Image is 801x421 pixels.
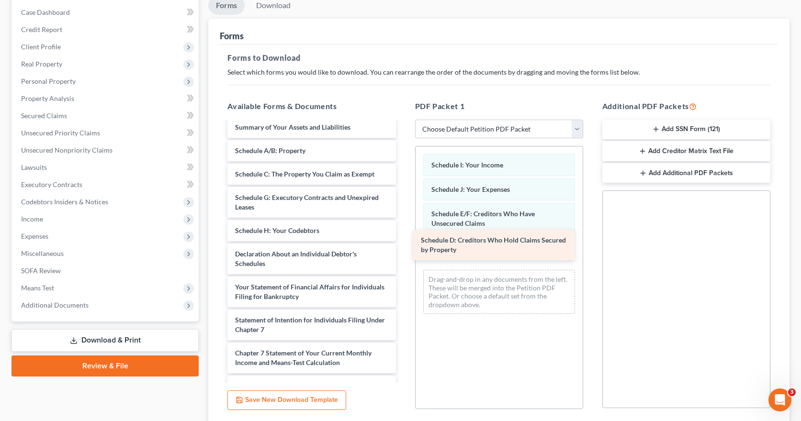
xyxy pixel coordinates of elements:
[431,185,510,193] span: Schedule J: Your Expenses
[21,249,64,257] span: Miscellaneous
[788,388,796,396] span: 3
[235,349,372,366] span: Chapter 7 Statement of Your Current Monthly Income and Means-Test Calculation
[235,316,385,333] span: Statement of Intention for Individuals Filing Under Chapter 7
[602,141,770,161] button: Add Creditor Matrix Text File
[21,180,82,188] span: Executory Contracts
[21,25,62,33] span: Credit Report
[13,107,199,124] a: Secured Claims
[21,8,70,16] span: Case Dashboard
[235,226,319,234] span: Schedule H: Your Codebtors
[21,284,54,292] span: Means Test
[235,250,357,267] span: Declaration About an Individual Debtor's Schedules
[235,146,305,155] span: Schedule A/B: Property
[13,262,199,279] a: SOFA Review
[13,159,199,176] a: Lawsuits
[227,390,346,410] button: Save New Download Template
[227,100,395,112] h5: Available Forms & Documents
[21,266,61,275] span: SOFA Review
[13,176,199,193] a: Executory Contracts
[21,111,67,120] span: Secured Claims
[13,90,199,107] a: Property Analysis
[21,77,76,85] span: Personal Property
[235,123,350,131] span: Summary of Your Assets and Liabilities
[13,4,199,21] a: Case Dashboard
[602,163,770,183] button: Add Additional PDF Packets
[415,100,583,112] h5: PDF Packet 1
[21,43,61,51] span: Client Profile
[21,146,113,154] span: Unsecured Nonpriority Claims
[21,301,89,309] span: Additional Documents
[21,60,62,68] span: Real Property
[227,67,770,77] p: Select which forms you would like to download. You can rearrange the order of the documents by dr...
[423,270,575,314] div: Drag-and-drop in any documents from the left. These will be merged into the Petition PDF Packet. ...
[235,382,282,390] span: Creditor Matrix
[431,210,535,227] span: Schedule E/F: Creditors Who Have Unsecured Claims
[21,163,47,171] span: Lawsuits
[13,124,199,142] a: Unsecured Priority Claims
[235,193,379,211] span: Schedule G: Executory Contracts and Unexpired Leases
[235,283,384,300] span: Your Statement of Financial Affairs for Individuals Filing for Bankruptcy
[21,198,108,206] span: Codebtors Insiders & Notices
[602,100,770,112] h5: Additional PDF Packets
[21,129,100,137] span: Unsecured Priority Claims
[21,94,74,102] span: Property Analysis
[768,388,791,411] iframe: Intercom live chat
[431,161,503,169] span: Schedule I: Your Income
[227,52,770,64] h5: Forms to Download
[235,170,374,178] span: Schedule C: The Property You Claim as Exempt
[11,355,199,377] a: Review & File
[13,21,199,38] a: Credit Report
[21,232,48,240] span: Expenses
[602,120,770,140] button: Add SSN Form (121)
[421,236,566,254] span: Schedule D: Creditors Who Hold Claims Secured by Property
[21,215,43,223] span: Income
[220,30,244,42] div: Forms
[11,329,199,352] a: Download & Print
[13,142,199,159] a: Unsecured Nonpriority Claims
